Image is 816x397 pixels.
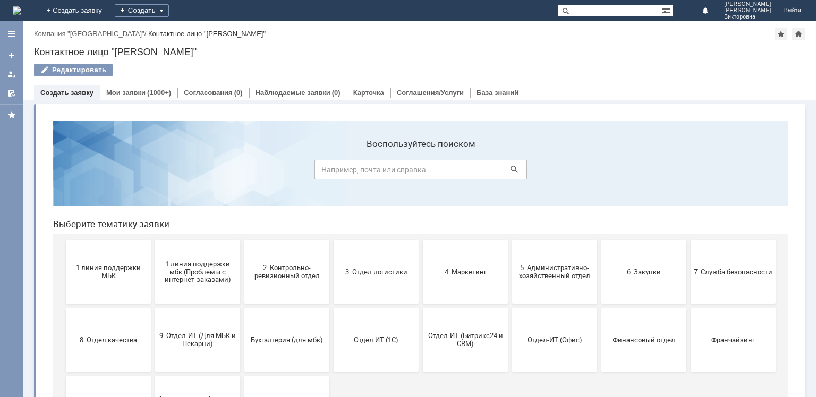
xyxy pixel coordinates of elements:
input: Например, почта или справка [270,47,482,67]
a: Мои заявки [3,66,20,83]
div: (0) [332,89,341,97]
span: Отдел-ИТ (Офис) [471,223,549,231]
div: Создать [115,4,169,17]
a: Мои заявки [106,89,146,97]
span: 8. Отдел качества [24,223,103,231]
a: Создать заявку [3,47,20,64]
button: [PERSON_NAME]. Услуги ИТ для МБК (оформляет L1) [110,263,195,327]
a: Мои согласования [3,85,20,102]
span: 5. Административно-хозяйственный отдел [471,151,549,167]
button: 1 линия поддержки мбк (Проблемы с интернет-заказами) [110,127,195,191]
button: Отдел-ИТ (Офис) [467,195,552,259]
button: Это соглашение не активно! [21,263,106,327]
a: База знаний [477,89,518,97]
span: 7. Служба безопасности [649,155,728,163]
span: не актуален [203,291,282,299]
div: Сделать домашней страницей [792,28,805,40]
span: Франчайзинг [649,223,728,231]
img: logo [13,6,21,15]
span: 6. Закупки [560,155,639,163]
button: Отдел ИТ (1С) [289,195,374,259]
button: 3. Отдел логистики [289,127,374,191]
span: 1 линия поддержки МБК [24,151,103,167]
a: Создать заявку [40,89,93,97]
label: Воспользуйтесь поиском [270,26,482,37]
button: Отдел-ИТ (Битрикс24 и CRM) [378,195,463,259]
span: 2. Контрольно-ревизионный отдел [203,151,282,167]
div: (0) [234,89,243,97]
span: [PERSON_NAME] [724,7,771,14]
span: Отдел-ИТ (Битрикс24 и CRM) [381,219,460,235]
a: Согласования [184,89,233,97]
button: не актуален [200,263,285,327]
span: 1 линия поддержки мбк (Проблемы с интернет-заказами) [114,147,192,171]
span: Отдел ИТ (1С) [292,223,371,231]
button: 2. Контрольно-ревизионный отдел [200,127,285,191]
a: Наблюдаемые заявки [256,89,330,97]
div: Добавить в избранное [775,28,787,40]
button: Франчайзинг [646,195,731,259]
span: [PERSON_NAME]. Услуги ИТ для МБК (оформляет L1) [114,283,192,307]
a: Компания "[GEOGRAPHIC_DATA]" [34,30,144,38]
span: Викторовна [724,14,771,20]
button: 4. Маркетинг [378,127,463,191]
a: Перейти на домашнюю страницу [13,6,21,15]
span: Расширенный поиск [662,5,673,15]
button: 6. Закупки [557,127,642,191]
a: Соглашения/Услуги [397,89,464,97]
span: [PERSON_NAME] [724,1,771,7]
span: 4. Маркетинг [381,155,460,163]
div: (1000+) [147,89,171,97]
div: / [34,30,148,38]
header: Выберите тематику заявки [8,106,744,117]
span: 9. Отдел-ИТ (Для МБК и Пекарни) [114,219,192,235]
span: 3. Отдел логистики [292,155,371,163]
button: 8. Отдел качества [21,195,106,259]
button: Бухгалтерия (для мбк) [200,195,285,259]
a: Карточка [353,89,384,97]
span: Бухгалтерия (для мбк) [203,223,282,231]
span: Финансовый отдел [560,223,639,231]
span: Это соглашение не активно! [24,287,103,303]
div: Контактное лицо "[PERSON_NAME]" [148,30,266,38]
button: 9. Отдел-ИТ (Для МБК и Пекарни) [110,195,195,259]
button: Финансовый отдел [557,195,642,259]
button: 7. Служба безопасности [646,127,731,191]
button: 5. Административно-хозяйственный отдел [467,127,552,191]
button: 1 линия поддержки МБК [21,127,106,191]
div: Контактное лицо "[PERSON_NAME]" [34,47,805,57]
